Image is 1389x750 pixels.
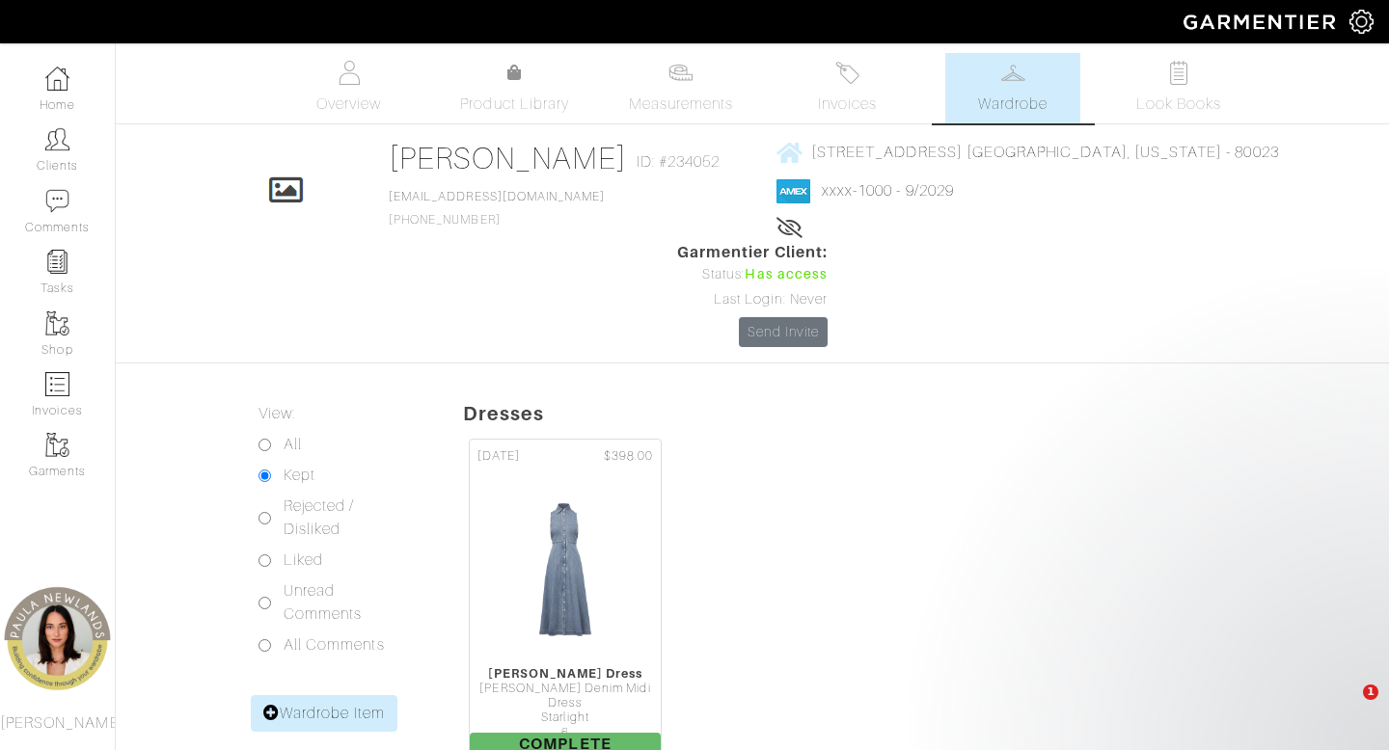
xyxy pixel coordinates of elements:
img: measurements-466bbee1fd09ba9460f595b01e5d73f9e2bff037440d3c8f018324cb6cdf7a4a.svg [668,61,693,85]
img: american_express-1200034d2e149cdf2cc7894a33a747db654cf6f8355cb502592f1d228b2ac700.png [776,179,810,203]
div: 6 [470,726,661,740]
label: Liked [284,549,323,572]
iframe: Intercom live chat [1323,684,1370,731]
a: Product Library [448,62,583,116]
a: Measurements [613,53,749,123]
label: All Comments [284,633,385,656]
label: Rejected / Disliked [284,495,415,541]
span: [STREET_ADDRESS] [GEOGRAPHIC_DATA], [US_STATE] - 80023 [811,144,1279,161]
span: Overview [316,93,381,116]
img: wardrobe-487a4870c1b7c33e795ec22d11cfc2ed9d08956e64fb3008fe2437562e282088.svg [1001,61,1025,85]
label: Kept [284,464,315,487]
span: Invoices [818,93,877,116]
img: garmentier-logo-header-white-b43fb05a5012e4ada735d5af1a66efaba907eab6374d6393d1fbf88cb4ef424d.png [1174,5,1349,39]
span: 1 [1363,684,1378,700]
a: [EMAIL_ADDRESS][DOMAIN_NAME] [389,190,605,203]
div: [PERSON_NAME] Dress [470,666,661,681]
a: Invoices [779,53,914,123]
label: View: [259,402,295,425]
label: Unread Comments [284,579,415,626]
div: Status: [677,264,828,285]
a: Overview [282,53,417,123]
h5: Dresses [463,402,1389,425]
a: Send Invite [739,317,828,347]
span: [DATE] [477,447,520,466]
a: Look Books [1111,53,1246,123]
img: dashboard-icon-dbcd8f5a0b271acd01030246c82b418ddd0df26cd7fceb0bd07c9910d44c42f6.png [45,67,69,91]
img: basicinfo-40fd8af6dae0f16599ec9e87c0ef1c0a1fdea2edbe929e3d69a839185d80c458.svg [337,61,361,85]
a: [PERSON_NAME] [389,141,627,175]
img: M7udWqkF6DajBPxh9ZYtb1St [488,473,642,666]
img: garments-icon-b7da505a4dc4fd61783c78ac3ca0ef83fa9d6f193b1c9dc38574b1d14d53ca28.png [45,433,69,457]
div: [PERSON_NAME] Denim Midi Dress [470,682,661,711]
span: [PHONE_NUMBER] [389,190,605,227]
img: reminder-icon-8004d30b9f0a5d33ae49ab947aed9ed385cf756f9e5892f1edd6e32f2345188e.png [45,250,69,274]
span: Garmentier Client: [677,241,828,264]
span: ID: #234052 [637,150,721,174]
a: [STREET_ADDRESS] [GEOGRAPHIC_DATA], [US_STATE] - 80023 [776,140,1279,164]
span: Product Library [460,93,569,116]
img: todo-9ac3debb85659649dc8f770b8b6100bb5dab4b48dedcbae339e5042a72dfd3cc.svg [1167,61,1191,85]
div: Starlight [470,710,661,725]
img: clients-icon-6bae9207a08558b7cb47a8932f037763ab4055f8c8b6bfacd5dc20c3e0201464.png [45,127,69,151]
a: xxxx-1000 - 9/2029 [822,182,954,200]
span: Look Books [1136,93,1222,116]
label: All [284,433,302,456]
span: Measurements [629,93,734,116]
span: Has access [745,264,828,285]
a: Wardrobe [945,53,1080,123]
img: comment-icon-a0a6a9ef722e966f86d9cbdc48e553b5cf19dbc54f86b18d962a5391bc8f6eb6.png [45,189,69,213]
div: Last Login: Never [677,289,828,310]
img: orders-27d20c2124de7fd6de4e0e44c1d41de31381a507db9b33961299e4e07d508b8c.svg [835,61,859,85]
img: gear-icon-white-bd11855cb880d31180b6d7d6211b90ccbf57a29d726f0c71d8c61bd08dd39cc2.png [1349,10,1374,34]
span: Wardrobe [978,93,1048,116]
img: orders-icon-0abe47150d42831381b5fb84f609e132dff9fe21cb692f30cb5eec754e2cba89.png [45,372,69,396]
span: $398.00 [604,447,653,466]
a: Wardrobe Item [251,695,397,732]
img: garments-icon-b7da505a4dc4fd61783c78ac3ca0ef83fa9d6f193b1c9dc38574b1d14d53ca28.png [45,311,69,335]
